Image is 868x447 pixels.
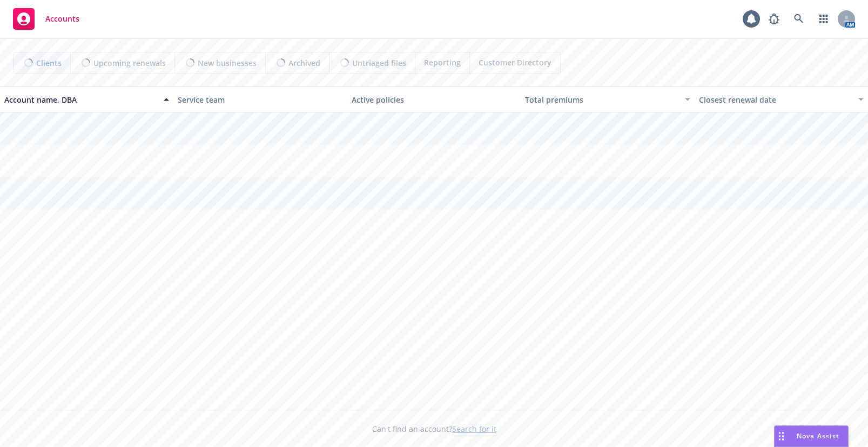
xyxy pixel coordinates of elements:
[452,424,496,434] a: Search for it
[36,57,62,69] span: Clients
[352,57,406,69] span: Untriaged files
[479,57,551,68] span: Customer Directory
[347,86,521,112] button: Active policies
[9,4,84,34] a: Accounts
[198,57,257,69] span: New businesses
[178,94,342,105] div: Service team
[352,94,516,105] div: Active policies
[521,86,694,112] button: Total premiums
[372,423,496,435] span: Can't find an account?
[288,57,320,69] span: Archived
[699,94,852,105] div: Closest renewal date
[788,8,810,30] a: Search
[797,431,839,441] span: Nova Assist
[775,426,788,446] div: Drag to move
[763,8,785,30] a: Report a Bug
[813,8,835,30] a: Switch app
[695,86,868,112] button: Closest renewal date
[4,94,157,105] div: Account name, DBA
[93,57,166,69] span: Upcoming renewals
[45,15,79,23] span: Accounts
[774,425,849,447] button: Nova Assist
[424,57,461,68] span: Reporting
[173,86,347,112] button: Service team
[525,94,678,105] div: Total premiums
